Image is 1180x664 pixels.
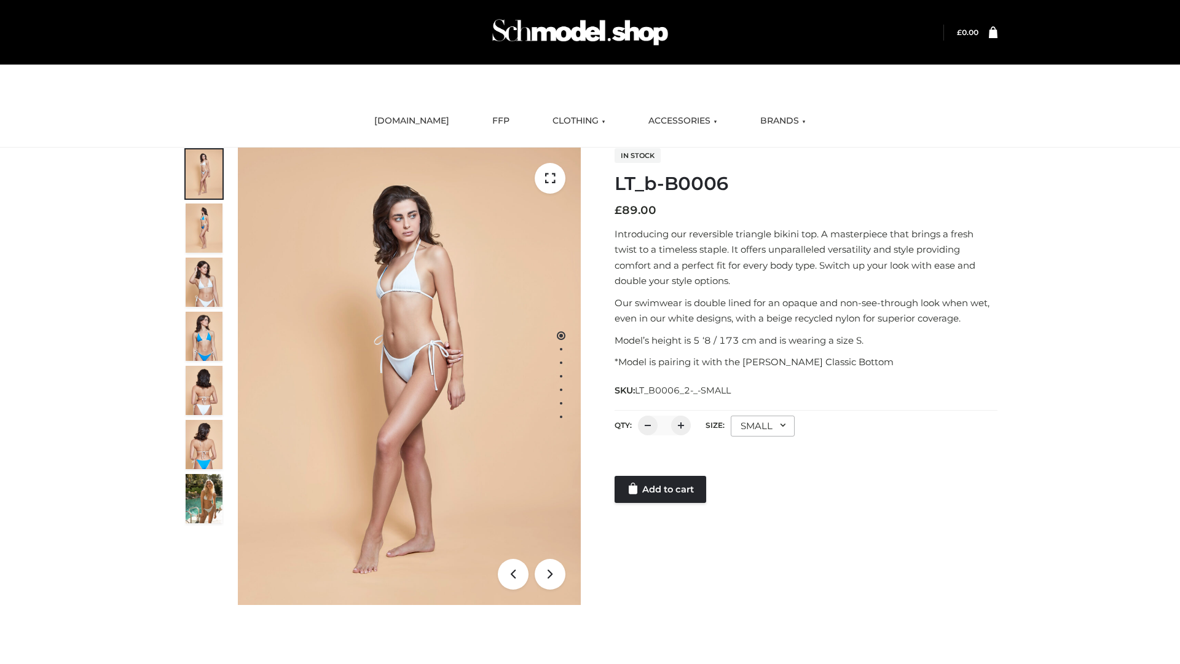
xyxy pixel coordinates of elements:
[186,474,222,523] img: Arieltop_CloudNine_AzureSky2.jpg
[186,312,222,361] img: ArielClassicBikiniTop_CloudNine_AzureSky_OW114ECO_4-scaled.jpg
[615,204,656,217] bdi: 89.00
[615,421,632,430] label: QTY:
[186,366,222,415] img: ArielClassicBikiniTop_CloudNine_AzureSky_OW114ECO_7-scaled.jpg
[957,28,978,37] bdi: 0.00
[615,204,622,217] span: £
[639,108,726,135] a: ACCESSORIES
[615,333,997,349] p: Model’s height is 5 ‘8 / 173 cm and is wearing a size S.
[615,383,732,398] span: SKU:
[957,28,962,37] span: £
[186,420,222,469] img: ArielClassicBikiniTop_CloudNine_AzureSky_OW114ECO_8-scaled.jpg
[615,148,661,163] span: In stock
[615,295,997,326] p: Our swimwear is double lined for an opaque and non-see-through look when wet, even in our white d...
[615,476,706,503] a: Add to cart
[488,8,672,57] img: Schmodel Admin 964
[615,173,997,195] h1: LT_b-B0006
[365,108,458,135] a: [DOMAIN_NAME]
[957,28,978,37] a: £0.00
[238,148,581,605] img: ArielClassicBikiniTop_CloudNine_AzureSky_OW114ECO_1
[731,416,795,437] div: SMALL
[186,258,222,307] img: ArielClassicBikiniTop_CloudNine_AzureSky_OW114ECO_3-scaled.jpg
[186,204,222,253] img: ArielClassicBikiniTop_CloudNine_AzureSky_OW114ECO_2-scaled.jpg
[615,226,997,289] p: Introducing our reversible triangle bikini top. A masterpiece that brings a fresh twist to a time...
[751,108,815,135] a: BRANDS
[483,108,519,135] a: FFP
[543,108,615,135] a: CLOTHING
[615,354,997,370] p: *Model is pairing it with the [PERSON_NAME] Classic Bottom
[186,149,222,199] img: ArielClassicBikiniTop_CloudNine_AzureSky_OW114ECO_1-scaled.jpg
[706,421,725,430] label: Size:
[635,385,731,396] span: LT_B0006_2-_-SMALL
